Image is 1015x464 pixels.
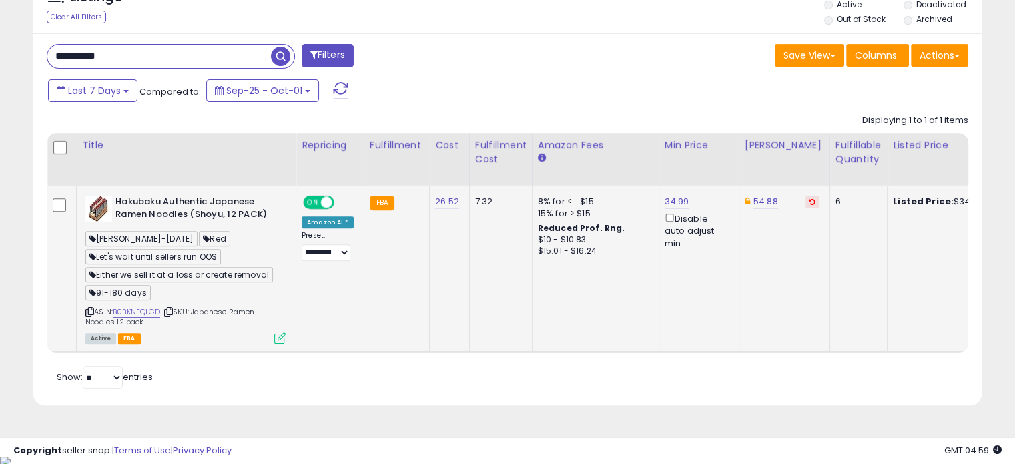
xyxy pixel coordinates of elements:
[435,138,464,152] div: Cost
[837,13,886,25] label: Out of Stock
[944,444,1002,457] span: 2025-10-9 04:59 GMT
[85,267,273,282] span: Either we sell it at a loss or create removal
[855,49,897,62] span: Columns
[113,306,160,318] a: B0BKNFQLGD
[665,138,733,152] div: Min Price
[332,197,354,208] span: OFF
[835,138,882,166] div: Fulfillable Quantity
[47,11,106,23] div: Clear All Filters
[85,285,151,300] span: 91-180 days
[304,197,321,208] span: ON
[862,114,968,127] div: Displaying 1 to 1 of 1 items
[893,138,1008,152] div: Listed Price
[85,196,112,222] img: 51EH-4Ko8ZL._SL40_.jpg
[139,85,201,98] span: Compared to:
[775,44,844,67] button: Save View
[206,79,319,102] button: Sep-25 - Oct-01
[199,231,230,246] span: Red
[48,79,137,102] button: Last 7 Days
[846,44,909,67] button: Columns
[538,152,546,164] small: Amazon Fees.
[226,84,302,97] span: Sep-25 - Oct-01
[665,195,689,208] a: 34.99
[85,196,286,342] div: ASIN:
[538,208,649,220] div: 15% for > $15
[753,195,778,208] a: 54.88
[665,211,729,250] div: Disable auto adjust min
[302,138,358,152] div: Repricing
[893,196,1004,208] div: $34.99
[475,138,527,166] div: Fulfillment Cost
[538,222,625,234] b: Reduced Prof. Rng.
[173,444,232,457] a: Privacy Policy
[85,306,254,326] span: | SKU: Japanese Ramen Noodles 12 pack
[916,13,952,25] label: Archived
[85,249,221,264] span: Let's wait until sellers run OOS
[85,231,198,246] span: [PERSON_NAME]-[DATE]
[13,444,62,457] strong: Copyright
[538,234,649,246] div: $10 - $10.83
[745,138,824,152] div: [PERSON_NAME]
[68,84,121,97] span: Last 7 Days
[302,44,354,67] button: Filters
[82,138,290,152] div: Title
[835,196,877,208] div: 6
[893,195,954,208] b: Listed Price:
[118,333,141,344] span: FBA
[538,246,649,257] div: $15.01 - $16.24
[538,196,649,208] div: 8% for <= $15
[114,444,171,457] a: Terms of Use
[911,44,968,67] button: Actions
[370,196,394,210] small: FBA
[85,333,116,344] span: All listings currently available for purchase on Amazon
[475,196,522,208] div: 7.32
[302,231,354,261] div: Preset:
[435,195,459,208] a: 26.52
[13,445,232,457] div: seller snap | |
[302,216,354,228] div: Amazon AI *
[538,138,653,152] div: Amazon Fees
[370,138,424,152] div: Fulfillment
[115,196,278,224] b: Hakubaku Authentic Japanese Ramen Noodles (Shoyu, 12 PACK)
[57,371,153,383] span: Show: entries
